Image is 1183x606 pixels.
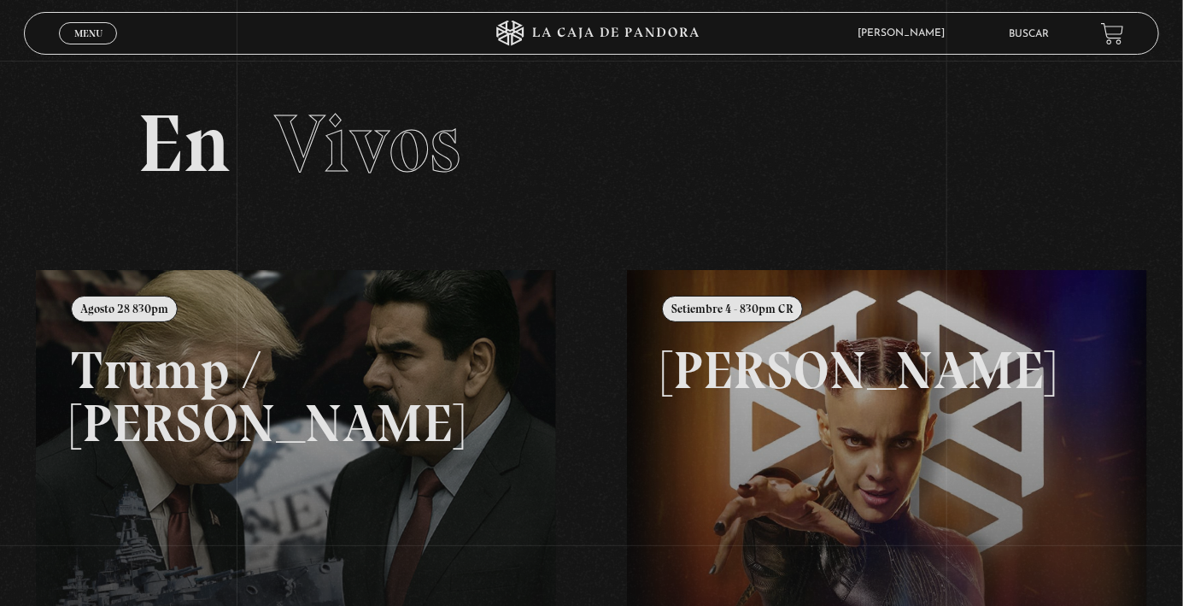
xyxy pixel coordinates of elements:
span: Cerrar [68,43,108,55]
h2: En [138,103,1046,185]
span: Vivos [274,95,460,192]
a: View your shopping cart [1101,22,1124,45]
span: Menu [74,28,102,38]
a: Buscar [1010,29,1050,39]
span: [PERSON_NAME] [850,28,963,38]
